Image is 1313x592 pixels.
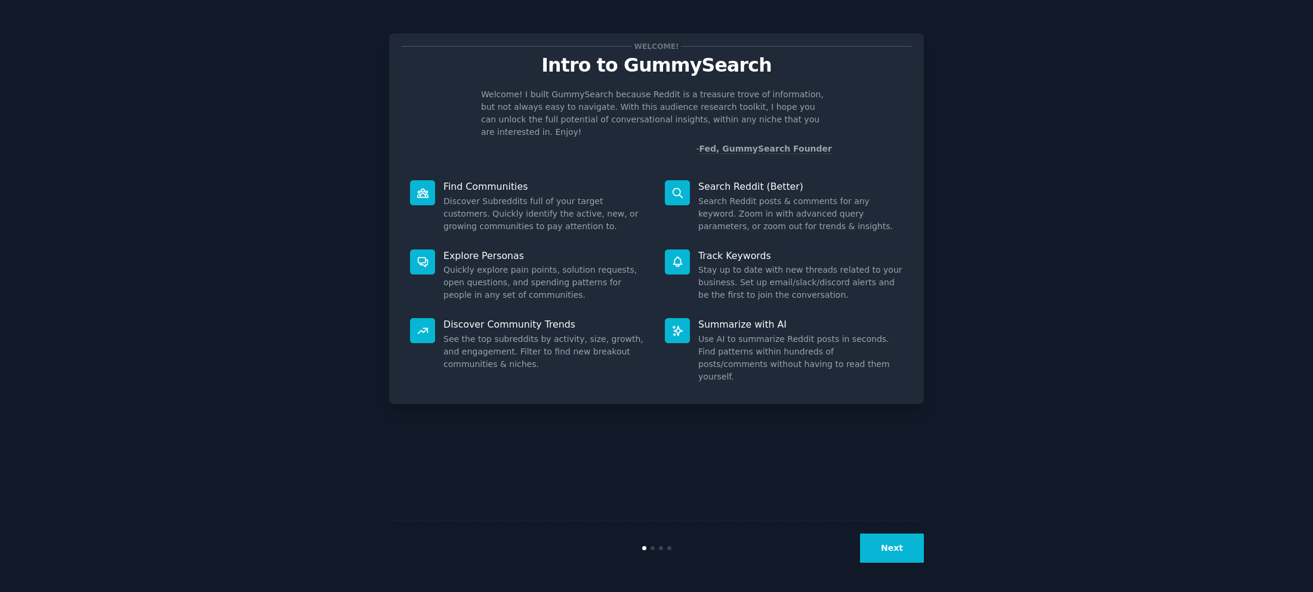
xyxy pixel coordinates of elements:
p: Welcome! I built GummySearch because Reddit is a treasure trove of information, but not always ea... [481,88,832,138]
p: Summarize with AI [698,318,903,331]
a: Fed, GummySearch Founder [699,144,832,154]
p: Intro to GummySearch [402,55,911,76]
span: Welcome! [632,40,681,53]
p: Discover Community Trends [443,318,648,331]
p: Explore Personas [443,249,648,262]
dd: Search Reddit posts & comments for any keyword. Zoom in with advanced query parameters, or zoom o... [698,195,903,233]
dd: Use AI to summarize Reddit posts in seconds. Find patterns within hundreds of posts/comments with... [698,333,903,383]
p: Track Keywords [698,249,903,262]
p: Search Reddit (Better) [698,180,903,193]
div: - [696,143,832,155]
p: Find Communities [443,180,648,193]
dd: Stay up to date with new threads related to your business. Set up email/slack/discord alerts and ... [698,264,903,301]
dd: Discover Subreddits full of your target customers. Quickly identify the active, new, or growing c... [443,195,648,233]
dd: Quickly explore pain points, solution requests, open questions, and spending patterns for people ... [443,264,648,301]
button: Next [860,534,924,563]
dd: See the top subreddits by activity, size, growth, and engagement. Filter to find new breakout com... [443,333,648,371]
